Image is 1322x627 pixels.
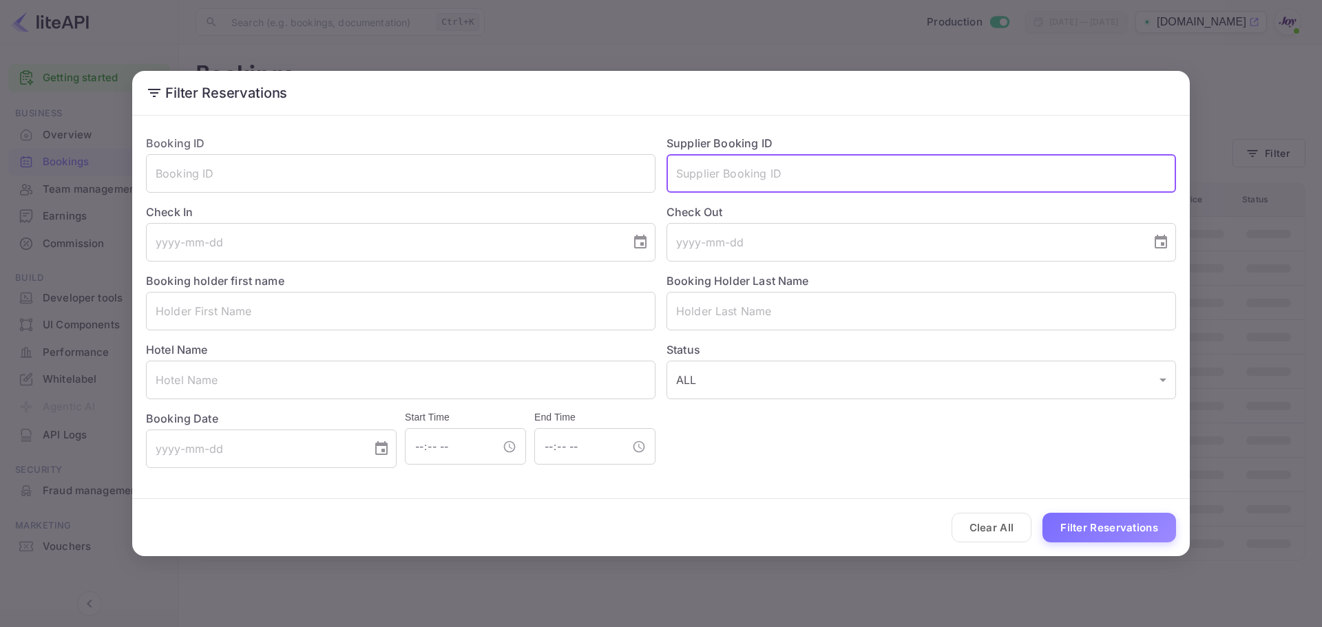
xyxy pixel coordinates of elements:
[146,154,655,193] input: Booking ID
[952,513,1032,542] button: Clear All
[146,361,655,399] input: Hotel Name
[667,361,1176,399] div: ALL
[667,154,1176,193] input: Supplier Booking ID
[627,229,654,256] button: Choose date
[146,410,397,427] label: Booking Date
[667,223,1142,262] input: yyyy-mm-dd
[368,435,395,463] button: Choose date
[534,410,655,425] h6: End Time
[405,410,526,425] h6: Start Time
[1147,229,1175,256] button: Choose date
[667,292,1176,330] input: Holder Last Name
[667,274,809,288] label: Booking Holder Last Name
[146,204,655,220] label: Check In
[132,71,1190,115] h2: Filter Reservations
[146,136,205,150] label: Booking ID
[146,429,362,468] input: yyyy-mm-dd
[146,274,284,288] label: Booking holder first name
[667,136,773,150] label: Supplier Booking ID
[146,292,655,330] input: Holder First Name
[146,223,621,262] input: yyyy-mm-dd
[146,343,208,357] label: Hotel Name
[667,204,1176,220] label: Check Out
[1042,513,1176,542] button: Filter Reservations
[667,341,1176,358] label: Status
